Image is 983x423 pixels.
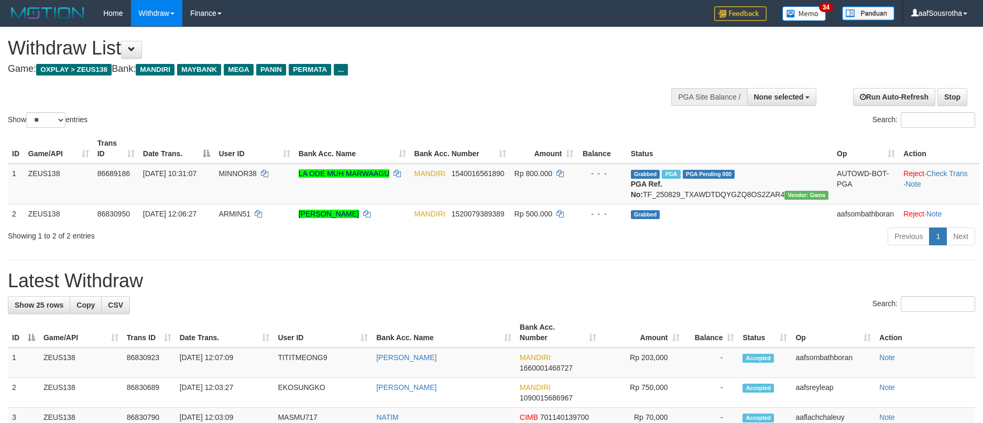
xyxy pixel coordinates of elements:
span: PGA Pending [683,170,735,179]
span: Vendor URL: https://trx31.1velocity.biz [784,191,828,200]
td: [DATE] 12:07:09 [176,348,274,378]
td: · [899,204,979,223]
td: ZEUS138 [24,204,93,223]
input: Search: [901,112,975,128]
a: Note [905,180,921,188]
span: Grabbed [631,210,660,219]
b: PGA Ref. No: [631,180,662,199]
label: Search: [872,296,975,312]
th: Bank Acc. Number: activate to sort column ascending [516,318,600,348]
a: Next [946,227,975,245]
a: [PERSON_NAME] [376,383,436,392]
img: panduan.png [842,6,894,20]
th: Trans ID: activate to sort column ascending [123,318,176,348]
td: [DATE] 12:03:27 [176,378,274,408]
th: Date Trans.: activate to sort column ascending [176,318,274,348]
a: NATIM [376,413,399,421]
h1: Withdraw List [8,38,645,59]
th: Game/API: activate to sort column ascending [39,318,123,348]
span: MAYBANK [177,64,221,75]
th: ID [8,134,24,164]
td: 2 [8,378,39,408]
span: 86689186 [97,169,130,178]
span: Copy 1090015686967 to clipboard [520,394,573,402]
th: User ID: activate to sort column ascending [214,134,294,164]
a: Check Trans [926,169,968,178]
td: 1 [8,164,24,204]
span: Accepted [742,414,774,422]
a: Show 25 rows [8,296,70,314]
a: LA ODE MUH MARWAAGU [299,169,389,178]
td: aafsombathboran [833,204,899,223]
span: ARMIN51 [219,210,250,218]
th: User ID: activate to sort column ascending [274,318,372,348]
th: Op: activate to sort column ascending [833,134,899,164]
span: Copy 1660001468727 to clipboard [520,364,573,372]
div: - - - [582,209,622,219]
th: Amount: activate to sort column ascending [600,318,684,348]
th: Trans ID: activate to sort column ascending [93,134,139,164]
div: PGA Site Balance / [671,88,747,106]
div: Showing 1 to 2 of 2 entries [8,226,402,241]
a: Note [879,353,895,362]
span: MANDIRI [136,64,174,75]
span: Grabbed [631,170,660,179]
span: PANIN [256,64,286,75]
span: PERMATA [289,64,331,75]
td: TF_250829_TXAWDTDQYGZQ8OS2ZAR4 [627,164,833,204]
span: MANDIRI [520,353,551,362]
span: Copy [77,301,95,309]
a: Note [879,383,895,392]
td: Rp 750,000 [600,378,684,408]
span: CSV [108,301,123,309]
a: Reject [903,169,924,178]
label: Search: [872,112,975,128]
button: None selected [747,88,817,106]
td: aafsreyleap [791,378,875,408]
span: MANDIRI [520,383,551,392]
a: [PERSON_NAME] [299,210,359,218]
td: - [684,378,739,408]
span: OXPLAY > ZEUS138 [36,64,112,75]
span: MANDIRI [414,210,445,218]
td: · · [899,164,979,204]
span: [DATE] 12:06:27 [143,210,196,218]
span: Show 25 rows [15,301,63,309]
td: AUTOWD-BOT-PGA [833,164,899,204]
th: Status: activate to sort column ascending [738,318,791,348]
th: Game/API: activate to sort column ascending [24,134,93,164]
span: Copy 1520079389389 to clipboard [451,210,504,218]
th: Bank Acc. Name: activate to sort column ascending [294,134,410,164]
td: 86830923 [123,348,176,378]
th: Bank Acc. Name: activate to sort column ascending [372,318,516,348]
span: 86830950 [97,210,130,218]
td: Rp 203,000 [600,348,684,378]
span: Rp 500.000 [515,210,552,218]
input: Search: [901,296,975,312]
span: CIMB [520,413,538,421]
a: Note [926,210,942,218]
th: Status [627,134,833,164]
th: ID: activate to sort column descending [8,318,39,348]
h4: Game: Bank: [8,64,645,74]
span: MANDIRI [414,169,445,178]
th: Balance [577,134,626,164]
td: EKOSUNGKO [274,378,372,408]
img: MOTION_logo.png [8,5,88,21]
td: 2 [8,204,24,223]
th: Date Trans.: activate to sort column descending [139,134,215,164]
span: MINNOR38 [219,169,256,178]
span: [DATE] 10:31:07 [143,169,196,178]
th: Op: activate to sort column ascending [791,318,875,348]
td: 1 [8,348,39,378]
td: TITITMEONG9 [274,348,372,378]
img: Feedback.jpg [714,6,767,21]
div: - - - [582,168,622,179]
a: Copy [70,296,102,314]
span: Copy 1540016561890 to clipboard [451,169,504,178]
span: Accepted [742,384,774,393]
img: Button%20Memo.svg [782,6,826,21]
span: None selected [754,93,804,101]
td: aafsombathboran [791,348,875,378]
a: Previous [888,227,930,245]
